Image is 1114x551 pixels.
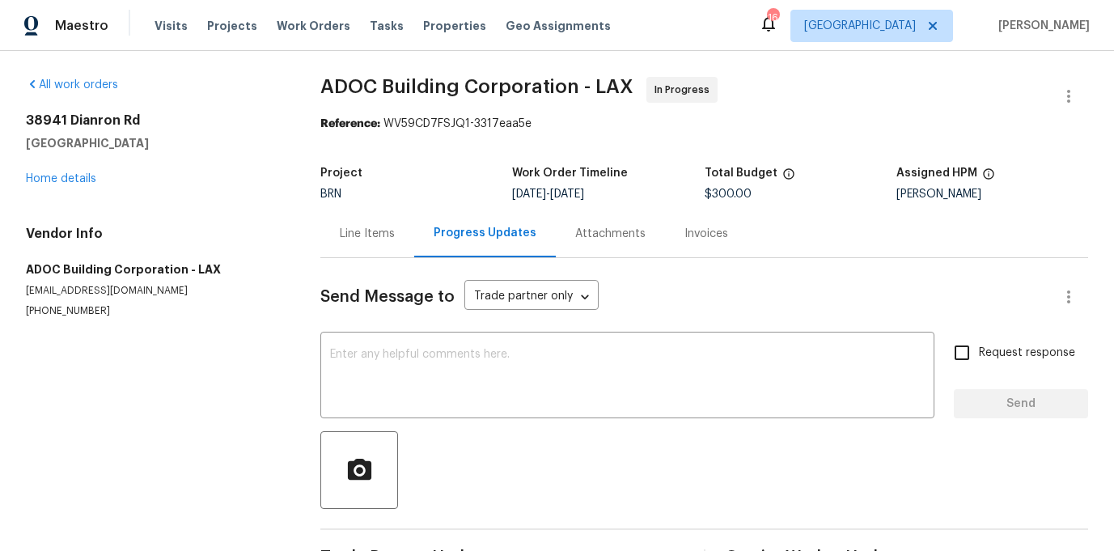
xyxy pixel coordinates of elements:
span: Send Message to [320,289,455,305]
p: [PHONE_NUMBER] [26,304,282,318]
span: [PERSON_NAME] [992,18,1090,34]
span: Tasks [370,20,404,32]
h5: Work Order Timeline [512,167,628,179]
h2: 38941 Dianron Rd [26,112,282,129]
div: Progress Updates [434,225,536,241]
h4: Vendor Info [26,226,282,242]
span: Visits [155,18,188,34]
span: $300.00 [705,189,752,200]
div: WV59CD7FSJQ1-3317eaa5e [320,116,1088,132]
div: Line Items [340,226,395,242]
span: BRN [320,189,341,200]
span: In Progress [654,82,716,98]
span: Work Orders [277,18,350,34]
span: ADOC Building Corporation - LAX [320,77,633,96]
p: [EMAIL_ADDRESS][DOMAIN_NAME] [26,284,282,298]
h5: [GEOGRAPHIC_DATA] [26,135,282,151]
h5: Total Budget [705,167,777,179]
span: Properties [423,18,486,34]
div: Invoices [684,226,728,242]
div: Trade partner only [464,284,599,311]
a: Home details [26,173,96,184]
div: [PERSON_NAME] [896,189,1088,200]
span: [DATE] [550,189,584,200]
span: The hpm assigned to this work order. [982,167,995,189]
h5: Project [320,167,362,179]
span: Request response [979,345,1075,362]
div: 16 [767,10,778,26]
span: Geo Assignments [506,18,611,34]
h5: ADOC Building Corporation - LAX [26,261,282,278]
h5: Assigned HPM [896,167,977,179]
span: The total cost of line items that have been proposed by Opendoor. This sum includes line items th... [782,167,795,189]
div: Attachments [575,226,646,242]
a: All work orders [26,79,118,91]
span: [DATE] [512,189,546,200]
span: Projects [207,18,257,34]
span: Maestro [55,18,108,34]
span: [GEOGRAPHIC_DATA] [804,18,916,34]
b: Reference: [320,118,380,129]
span: - [512,189,584,200]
